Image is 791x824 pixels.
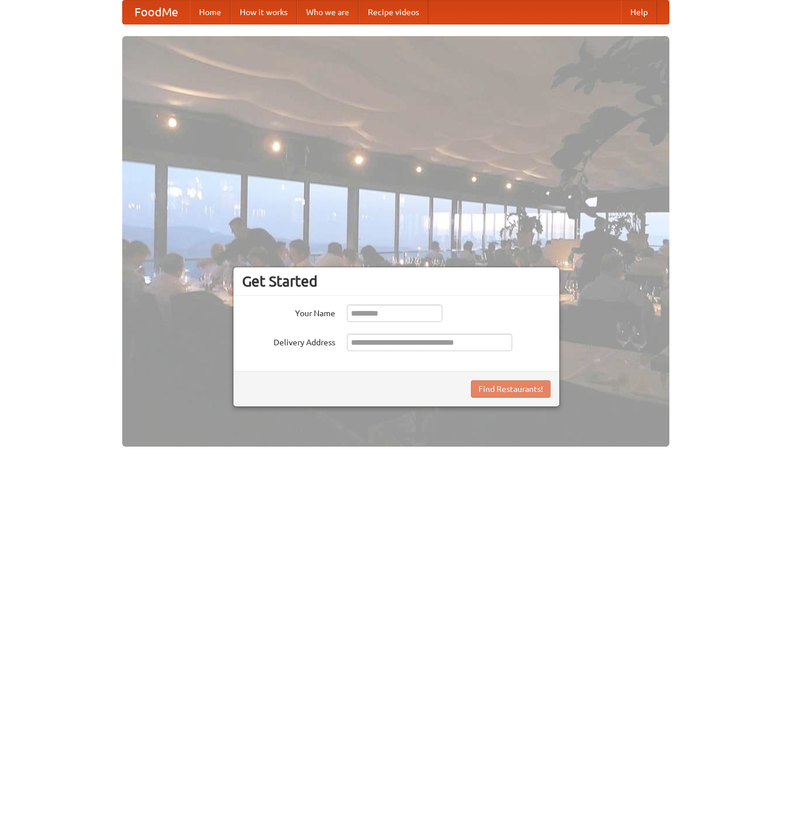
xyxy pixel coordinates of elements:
[242,305,335,319] label: Your Name
[297,1,359,24] a: Who we are
[359,1,428,24] a: Recipe videos
[230,1,297,24] a: How it works
[242,334,335,348] label: Delivery Address
[242,273,551,290] h3: Get Started
[190,1,230,24] a: Home
[621,1,657,24] a: Help
[471,380,551,398] button: Find Restaurants!
[123,1,190,24] a: FoodMe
